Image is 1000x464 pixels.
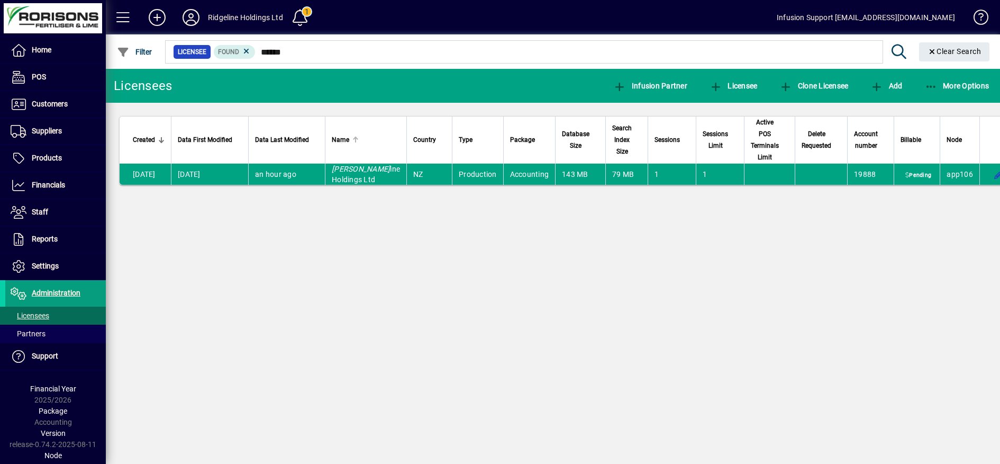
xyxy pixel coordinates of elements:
span: Type [459,134,472,146]
a: Home [5,37,106,64]
td: 19888 [847,164,894,185]
span: More Options [925,82,989,90]
span: Partners [11,329,46,338]
button: Infusion Partner [611,76,690,95]
button: Filter [114,42,155,61]
td: NZ [406,164,452,185]
td: 1 [696,164,744,185]
div: Account number [854,128,887,151]
div: Billable [901,134,933,146]
span: Name [332,134,349,146]
a: Financials [5,172,106,199]
span: Sessions [654,134,680,146]
td: an hour ago [248,164,325,185]
span: Products [32,154,62,162]
td: 79 MB [605,164,648,185]
a: Support [5,343,106,370]
span: Billable [901,134,921,146]
span: Suppliers [32,127,62,135]
a: Staff [5,199,106,226]
button: Clear [919,42,990,61]
mat-chip: Found Status: Found [214,45,256,59]
a: Settings [5,253,106,280]
div: Active POS Terminals Limit [751,117,788,163]
span: Found [218,48,239,56]
span: Home [32,46,51,54]
span: Country [413,134,436,146]
span: Active POS Terminals Limit [751,117,779,163]
span: Support [32,352,58,360]
span: Search Index Size [612,122,632,157]
div: Created [133,134,165,146]
div: Search Index Size [612,122,641,157]
span: Infusion Partner [613,82,687,90]
span: ine Holdings Ltd [332,165,400,184]
td: 143 MB [555,164,605,185]
td: [DATE] [171,164,248,185]
a: Reports [5,226,106,253]
span: Licensee [710,82,758,90]
span: Package [510,134,535,146]
span: Add [870,82,902,90]
button: Profile [174,8,208,27]
div: Sessions Limit [703,128,738,151]
a: Knowledge Base [966,2,987,37]
div: Data First Modified [178,134,242,146]
span: Created [133,134,155,146]
span: Data First Modified [178,134,232,146]
span: Staff [32,208,48,216]
div: Data Last Modified [255,134,319,146]
span: Node [44,451,62,460]
button: More Options [922,76,992,95]
div: Ridgeline Holdings Ltd [208,9,283,26]
a: POS [5,64,106,91]
div: Sessions [654,134,689,146]
span: Version [41,429,66,438]
span: POS [32,73,46,81]
div: Package [510,134,549,146]
a: Products [5,145,106,172]
span: Reports [32,235,58,243]
span: Package [39,407,67,415]
span: Clone Licensee [779,82,848,90]
span: Filter [117,48,152,56]
span: Customers [32,100,68,108]
td: Accounting [503,164,556,185]
span: Financial Year [30,385,76,393]
div: Database Size [562,128,599,151]
span: Delete Requested [802,128,831,151]
em: [PERSON_NAME] [332,165,390,173]
button: Clone Licensee [777,76,851,95]
a: Suppliers [5,118,106,145]
span: Sessions Limit [703,128,728,151]
span: Data Last Modified [255,134,309,146]
span: Node [947,134,962,146]
span: app106.prod.infusionbusinesssoftware.com [947,170,973,179]
button: Add [140,8,174,27]
span: Settings [32,262,59,270]
a: Customers [5,91,106,118]
span: Licensees [11,311,49,320]
a: Licensees [5,307,106,325]
div: Licensees [114,77,172,94]
a: Partners [5,325,106,343]
span: Licensee [178,47,206,57]
span: Account number [854,128,878,151]
div: Type [459,134,497,146]
button: Licensee [707,76,760,95]
div: Infusion Support [EMAIL_ADDRESS][DOMAIN_NAME] [777,9,955,26]
span: Database Size [562,128,589,151]
span: Financials [32,181,65,189]
div: Country [413,134,446,146]
span: Pending [903,171,933,180]
span: Administration [32,289,80,297]
div: Name [332,134,400,146]
td: [DATE] [120,164,171,185]
td: 1 [648,164,696,185]
span: Clear Search [928,47,981,56]
div: Delete Requested [802,128,841,151]
div: Node [947,134,973,146]
button: Add [868,76,905,95]
td: Production [452,164,503,185]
